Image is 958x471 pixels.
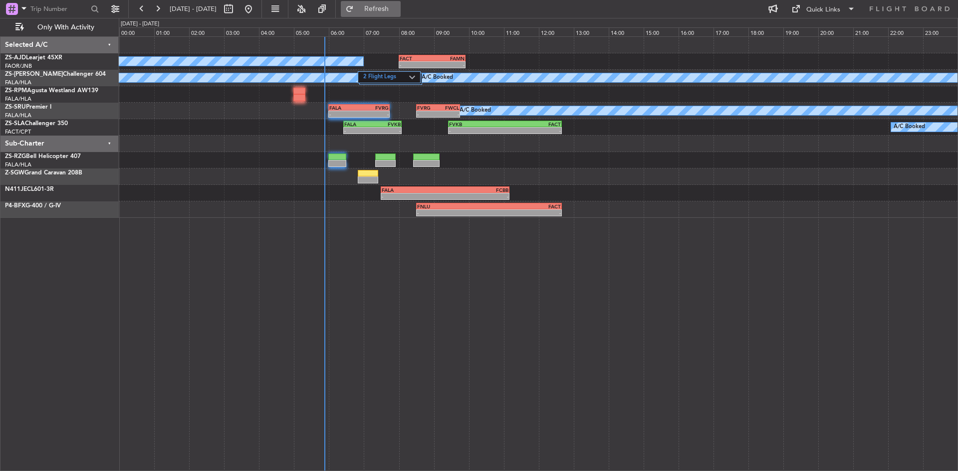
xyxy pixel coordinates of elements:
[449,128,505,134] div: -
[5,55,26,61] span: ZS-AJD
[259,27,294,36] div: 04:00
[609,27,644,36] div: 14:00
[417,203,489,209] div: FNLU
[460,103,491,118] div: A/C Booked
[329,105,359,111] div: FALA
[400,55,432,61] div: FACT
[714,27,748,36] div: 17:00
[344,128,373,134] div: -
[121,20,159,28] div: [DATE] - [DATE]
[30,1,88,16] input: Trip Number
[417,210,489,216] div: -
[432,62,465,68] div: -
[806,5,840,15] div: Quick Links
[748,27,783,36] div: 18:00
[5,154,26,159] span: ZS-RZG
[224,27,259,36] div: 03:00
[5,203,25,209] span: P4-BFX
[5,62,32,70] a: FAOR/JNB
[5,203,61,209] a: P4-BFXG-400 / G-IV
[26,24,105,31] span: Only With Activity
[438,111,459,117] div: -
[818,27,853,36] div: 20:00
[400,62,432,68] div: -
[5,55,62,61] a: ZS-AJDLearjet 45XR
[489,203,561,209] div: FACT
[505,128,561,134] div: -
[5,128,31,136] a: FACT/CPT
[445,193,508,199] div: -
[329,27,364,36] div: 06:00
[5,186,27,192] span: N411JE
[574,27,609,36] div: 13:00
[294,27,329,36] div: 05:00
[5,95,31,103] a: FALA/HLA
[5,88,27,94] span: ZS-RPM
[422,70,453,85] div: A/C Booked
[5,104,51,110] a: ZS-SRUPremier I
[356,5,398,12] span: Refresh
[505,121,561,127] div: FACT
[363,73,409,82] label: 2 Flight Legs
[469,27,504,36] div: 10:00
[786,1,860,17] button: Quick Links
[432,55,465,61] div: FAMN
[5,88,98,94] a: ZS-RPMAgusta Westland AW139
[364,27,399,36] div: 07:00
[382,193,445,199] div: -
[853,27,888,36] div: 21:00
[359,111,389,117] div: -
[5,121,68,127] a: ZS-SLAChallenger 350
[445,187,508,193] div: FCBB
[417,105,438,111] div: FVRG
[894,120,925,135] div: A/C Booked
[438,105,459,111] div: FWCL
[923,27,958,36] div: 23:00
[449,121,505,127] div: FVKB
[417,111,438,117] div: -
[504,27,539,36] div: 11:00
[5,121,25,127] span: ZS-SLA
[489,210,561,216] div: -
[5,170,82,176] a: Z-SGWGrand Caravan 208B
[341,1,401,17] button: Refresh
[372,128,401,134] div: -
[434,27,469,36] div: 09:00
[399,27,434,36] div: 08:00
[5,104,26,110] span: ZS-SRU
[5,170,24,176] span: Z-SGW
[344,121,373,127] div: FALA
[382,187,445,193] div: FALA
[409,75,415,79] img: arrow-gray.svg
[329,111,359,117] div: -
[372,121,401,127] div: FVKB
[783,27,818,36] div: 19:00
[5,154,81,159] a: ZS-RZGBell Helicopter 407
[5,112,31,119] a: FALA/HLA
[644,27,679,36] div: 15:00
[888,27,923,36] div: 22:00
[5,71,106,77] a: ZS-[PERSON_NAME]Challenger 604
[154,27,189,36] div: 01:00
[5,79,31,86] a: FALA/HLA
[5,161,31,168] a: FALA/HLA
[189,27,224,36] div: 02:00
[359,105,389,111] div: FVRG
[11,19,108,35] button: Only With Activity
[170,4,217,13] span: [DATE] - [DATE]
[679,27,714,36] div: 16:00
[539,27,574,36] div: 12:00
[119,27,154,36] div: 00:00
[5,186,54,192] a: N411JECL601-3R
[5,71,63,77] span: ZS-[PERSON_NAME]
